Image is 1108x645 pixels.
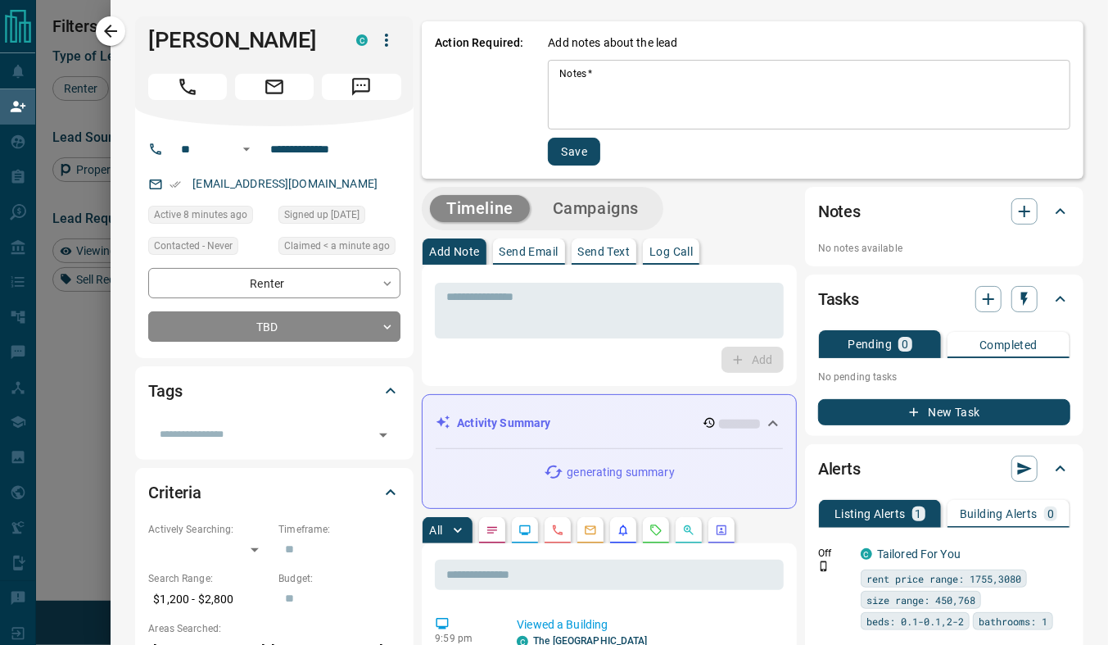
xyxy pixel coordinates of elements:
p: Completed [979,339,1038,351]
p: Budget: [278,571,400,586]
div: Alerts [818,449,1070,488]
p: Search Range: [148,571,270,586]
svg: Push Notification Only [818,561,830,572]
p: $1,200 - $2,800 [148,586,270,613]
button: Timeline [430,195,530,222]
svg: Opportunities [682,524,695,537]
div: TBD [148,311,400,342]
button: Save [548,138,600,166]
div: Criteria [148,473,400,512]
p: 9:59 pm [435,633,492,644]
span: Contacted - Never [154,238,233,254]
span: bathrooms: 1 [979,613,1047,629]
h2: Tasks [818,286,859,312]
svg: Listing Alerts [617,524,630,537]
p: Action Required: [435,34,523,166]
span: Message [322,74,400,100]
button: Open [237,139,256,159]
div: Activity Summary [436,408,783,438]
p: Pending [848,338,892,350]
p: No pending tasks [818,365,1070,389]
p: Timeframe: [278,522,400,537]
span: Active 8 minutes ago [154,207,247,223]
h2: Tags [148,378,182,404]
span: beds: 0.1-0.1,2-2 [866,613,964,629]
svg: Notes [486,524,499,537]
div: Tags [148,371,400,411]
p: Viewed a Building [517,616,777,634]
svg: Requests [649,524,663,537]
h2: Criteria [148,479,201,506]
h2: Alerts [818,456,861,482]
div: Tasks [818,279,1070,319]
span: Claimed < a minute ago [284,238,390,254]
button: Campaigns [536,195,655,222]
button: Open [372,424,395,447]
p: Listing Alerts [834,508,906,520]
svg: Calls [551,524,564,537]
p: 0 [1047,508,1054,520]
div: Mon Sep 15 2025 [148,206,270,229]
span: Email [235,74,314,100]
p: Activity Summary [457,415,550,432]
span: rent price range: 1755,3080 [866,570,1021,587]
p: Add Note [429,246,479,257]
svg: Emails [584,524,597,537]
p: Off [818,546,851,561]
p: Log Call [649,246,693,257]
div: Renter [148,268,400,298]
div: condos.ca [356,34,368,46]
span: Signed up [DATE] [284,207,360,223]
svg: Lead Browsing Activity [518,524,531,537]
p: Send Email [500,246,559,257]
p: Add notes about the lead [548,34,677,52]
svg: Agent Actions [715,524,728,537]
p: Actively Searching: [148,522,270,537]
h2: Notes [818,198,861,225]
div: Tue Aug 19 2025 [278,206,400,229]
p: 0 [902,338,908,350]
div: Mon Sep 15 2025 [278,237,400,260]
h1: [PERSON_NAME] [148,27,332,53]
p: Areas Searched: [148,621,400,636]
a: Tailored For You [877,547,961,561]
p: Building Alerts [960,508,1038,520]
span: size range: 450,768 [866,592,975,608]
span: Call [148,74,227,100]
div: condos.ca [861,548,872,560]
p: Send Text [578,246,631,257]
button: New Task [818,399,1070,425]
p: 1 [916,508,922,520]
div: Notes [818,192,1070,231]
svg: Email Verified [170,179,181,190]
a: [EMAIL_ADDRESS][DOMAIN_NAME] [192,177,378,190]
p: All [429,525,442,536]
p: generating summary [567,464,674,481]
p: No notes available [818,241,1070,256]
